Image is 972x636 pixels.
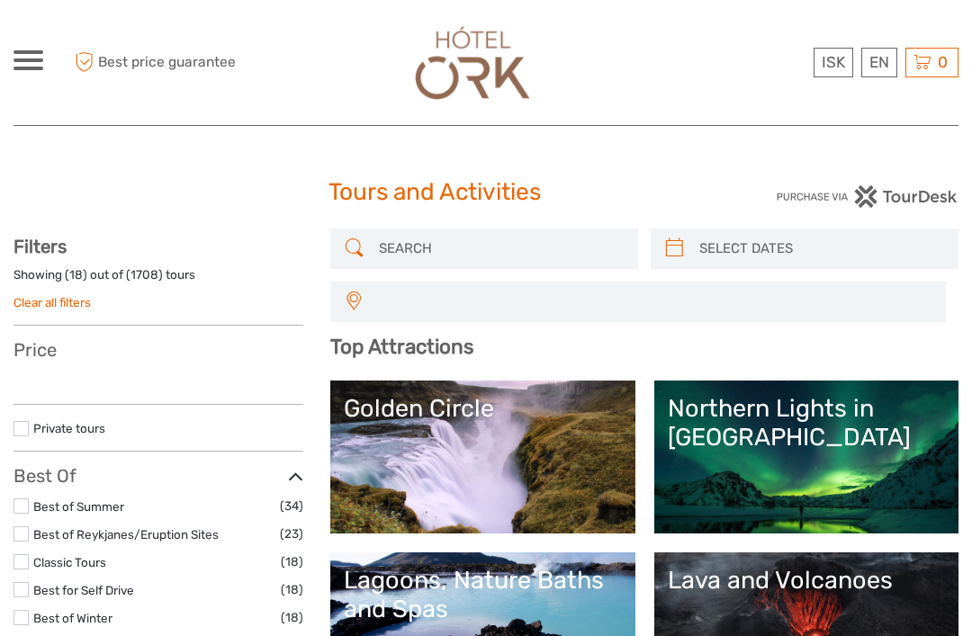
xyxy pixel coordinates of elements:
span: (23) [280,524,303,544]
span: 0 [935,53,950,71]
span: (18) [281,607,303,628]
span: Best price guarantee [70,48,250,77]
label: 1708 [130,266,158,283]
a: Classic Tours [33,555,106,569]
b: Top Attractions [330,335,473,359]
div: Showing ( ) out of ( ) tours [13,266,303,294]
img: Our services [407,18,538,107]
span: (34) [280,496,303,516]
a: Best of Winter [33,611,112,625]
a: Private tours [33,421,105,435]
input: SELECT DATES [692,233,949,264]
a: Best for Self Drive [33,583,134,597]
a: Clear all filters [13,295,91,309]
div: EN [861,48,897,77]
span: (18) [281,579,303,600]
a: Best of Summer [33,499,124,514]
div: Lava and Volcanoes [668,566,945,595]
span: ISK [822,53,845,71]
label: 18 [69,266,83,283]
a: Northern Lights in [GEOGRAPHIC_DATA] [668,394,945,520]
h3: Best Of [13,465,303,487]
a: Best of Reykjanes/Eruption Sites [33,527,219,542]
div: Lagoons, Nature Baths and Spas [344,566,621,624]
div: Northern Lights in [GEOGRAPHIC_DATA] [668,394,945,452]
input: SEARCH [372,233,629,264]
span: (18) [281,551,303,572]
strong: Filters [13,236,67,257]
h1: Tours and Activities [328,178,643,207]
a: Golden Circle [344,394,621,520]
h3: Price [13,339,303,361]
div: Golden Circle [344,394,621,423]
img: PurchaseViaTourDesk.png [776,185,958,208]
